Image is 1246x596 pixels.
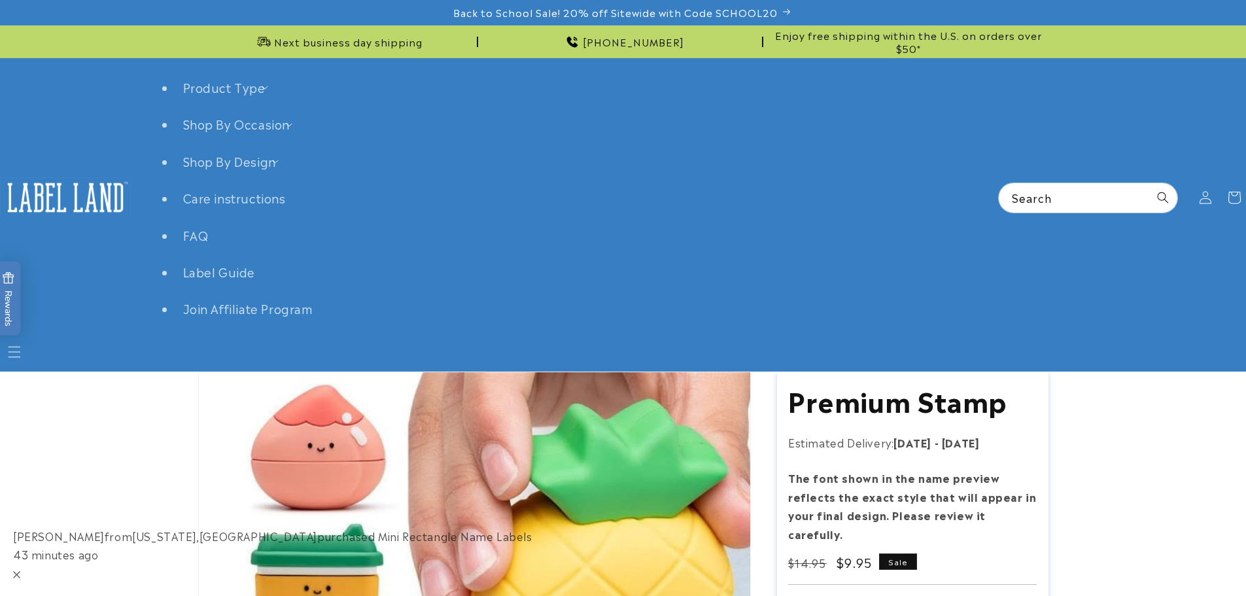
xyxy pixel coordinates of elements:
[788,433,1037,452] p: Estimated Delivery:
[942,434,980,450] strong: [DATE]
[837,553,873,571] span: $9.95
[893,434,931,450] strong: [DATE]
[175,179,294,216] a: Care instructions
[788,470,1036,542] strong: The font shown in the name preview reflects the exact style that will appear in your final design...
[175,253,264,290] a: Label Guide
[175,290,321,326] a: Join Affiliate Program
[183,300,313,317] span: Join Affiliate Program
[769,29,1048,54] span: Enjoy free shipping within the U.S. on orders over $50*
[769,26,1048,58] div: Announcement
[198,26,478,58] div: Announcement
[879,553,917,570] span: Sale
[935,434,939,450] strong: -
[183,79,266,96] a: Product Type
[1149,183,1177,212] button: Search
[175,143,284,179] summary: Shop By Design
[483,26,763,58] div: Announcement
[175,69,273,105] summary: Product Type
[453,6,778,19] span: Back to School Sale! 20% off Sitewide with Code SCHOOL20
[175,105,298,142] summary: Shop By Occasion
[183,115,290,132] span: Shop By Occasion
[183,152,276,169] a: Shop By Design
[183,226,209,243] span: FAQ
[583,35,684,48] span: [PHONE_NUMBER]
[2,272,14,326] span: Rewards
[183,189,286,206] span: Care instructions
[175,217,216,253] a: FAQ
[183,263,256,280] span: Label Guide
[788,383,1037,417] h1: Premium Stamp
[274,35,423,48] span: Next business day shipping
[788,555,827,570] s: $14.95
